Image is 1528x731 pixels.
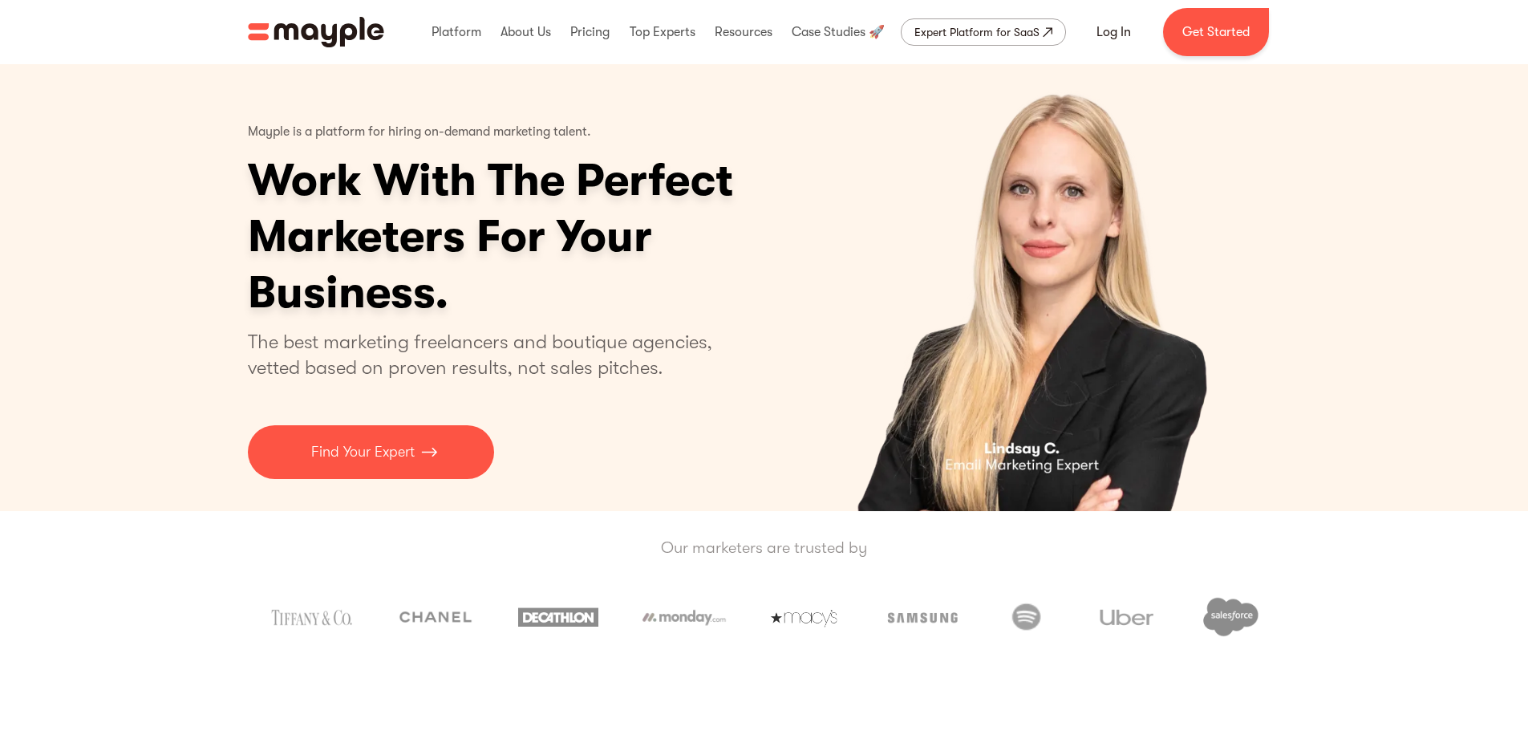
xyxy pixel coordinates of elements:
a: Expert Platform for SaaS [901,18,1066,46]
div: Pricing [566,6,614,58]
h1: Work With The Perfect Marketers For Your Business. [248,152,857,321]
img: Mayple logo [248,17,384,47]
div: About Us [496,6,555,58]
p: The best marketing freelancers and boutique agencies, vetted based on proven results, not sales p... [248,329,732,380]
p: Find Your Expert [311,441,415,463]
a: Log In [1077,13,1150,51]
p: Mayple is a platform for hiring on-demand marketing talent. [248,112,591,152]
div: carousel [780,64,1281,511]
div: Top Experts [626,6,699,58]
div: Expert Platform for SaaS [914,22,1040,42]
div: Platform [428,6,485,58]
div: 1 of 5 [780,64,1281,511]
a: home [248,17,384,47]
a: Find Your Expert [248,425,494,479]
a: Get Started [1163,8,1269,56]
div: Resources [711,6,776,58]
